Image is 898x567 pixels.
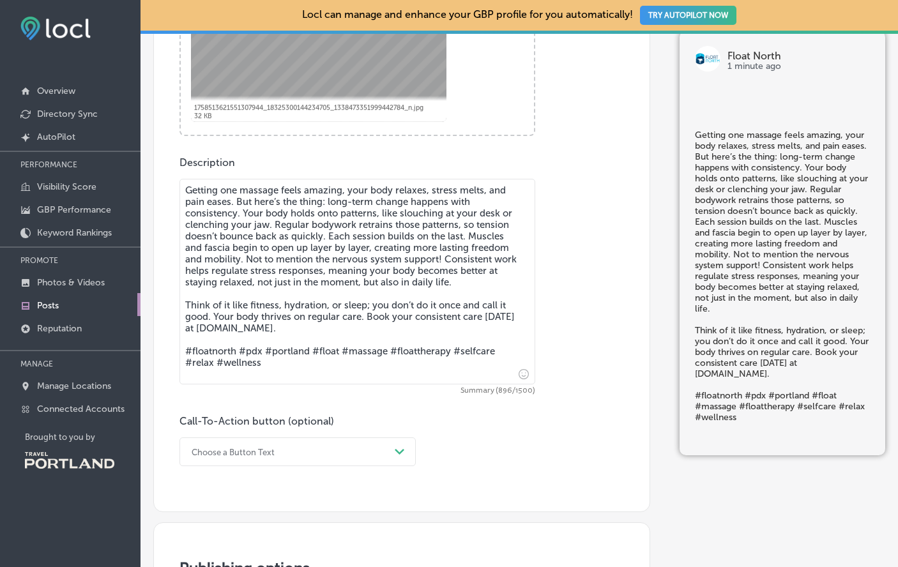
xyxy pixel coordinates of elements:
img: fda3e92497d09a02dc62c9cd864e3231.png [20,17,91,40]
span: Summary (896/1500) [179,387,535,395]
p: Reputation [37,323,82,334]
p: Manage Locations [37,381,111,391]
textarea: Getting one massage feels amazing, your body relaxes, stress melts, and pain eases. But here’s th... [179,179,535,384]
img: logo [695,46,720,72]
p: GBP Performance [37,204,111,215]
label: Call-To-Action button (optional) [179,415,334,427]
img: Travel Portland [25,452,114,469]
p: AutoPilot [37,132,75,142]
p: Brought to you by [25,432,141,442]
button: TRY AUTOPILOT NOW [640,6,736,25]
p: 1 minute ago [727,61,870,72]
p: Posts [37,300,59,311]
p: Directory Sync [37,109,98,119]
p: Keyword Rankings [37,227,112,238]
h5: Getting one massage feels amazing, your body relaxes, stress melts, and pain eases. But here’s th... [695,130,870,423]
p: Connected Accounts [37,404,125,414]
p: Photos & Videos [37,277,105,288]
p: Visibility Score [37,181,96,192]
div: Choose a Button Text [192,447,275,457]
span: Insert emoji [513,366,529,382]
p: Float North [727,51,870,61]
p: Overview [37,86,75,96]
label: Description [179,156,235,169]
